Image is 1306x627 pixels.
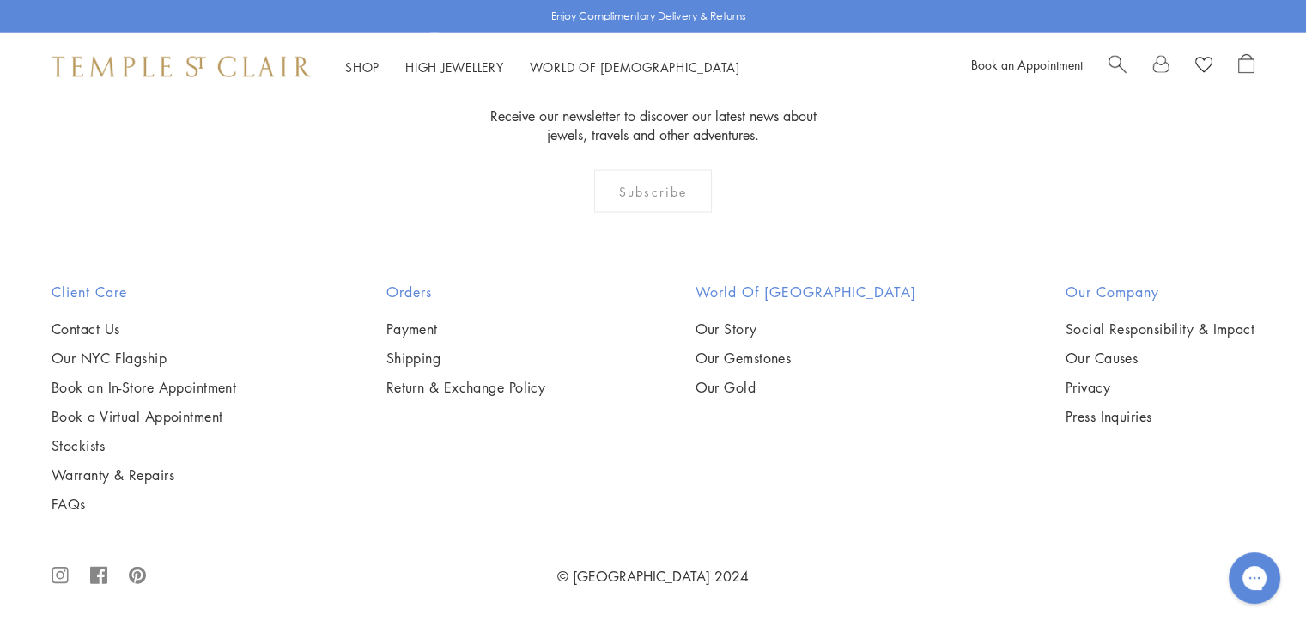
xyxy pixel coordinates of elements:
a: Social Responsibility & Impact [1066,320,1254,338]
a: ShopShop [345,58,380,76]
a: High JewelleryHigh Jewellery [405,58,504,76]
a: Open Shopping Bag [1238,54,1254,80]
a: Book an Appointment [971,56,1083,73]
a: Our Gold [695,378,915,397]
a: View Wishlist [1195,54,1212,80]
a: Press Inquiries [1066,407,1254,426]
a: Book an In-Store Appointment [52,378,236,397]
a: Privacy [1066,378,1254,397]
h2: World of [GEOGRAPHIC_DATA] [695,282,915,302]
a: Warranty & Repairs [52,466,236,484]
a: Our Gemstones [695,349,915,368]
a: Search [1109,54,1127,80]
h2: Orders [386,282,546,302]
a: Our Causes [1066,349,1254,368]
a: Stockists [52,436,236,455]
a: Shipping [386,349,546,368]
p: Enjoy Complimentary Delivery & Returns [551,8,746,25]
a: Book a Virtual Appointment [52,407,236,426]
h2: Our Company [1066,282,1254,302]
p: Receive our newsletter to discover our latest news about jewels, travels and other adventures. [479,107,827,144]
a: Our NYC Flagship [52,349,236,368]
iframe: Gorgias live chat messenger [1220,546,1289,610]
a: World of [DEMOGRAPHIC_DATA]World of [DEMOGRAPHIC_DATA] [530,58,740,76]
a: Contact Us [52,320,236,338]
a: Payment [386,320,546,338]
a: Our Story [695,320,915,338]
a: FAQs [52,495,236,514]
img: Temple St. Clair [52,57,311,77]
h2: Client Care [52,282,236,302]
a: Return & Exchange Policy [386,378,546,397]
nav: Main navigation [345,57,740,78]
div: Subscribe [594,170,712,213]
a: © [GEOGRAPHIC_DATA] 2024 [557,567,749,586]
